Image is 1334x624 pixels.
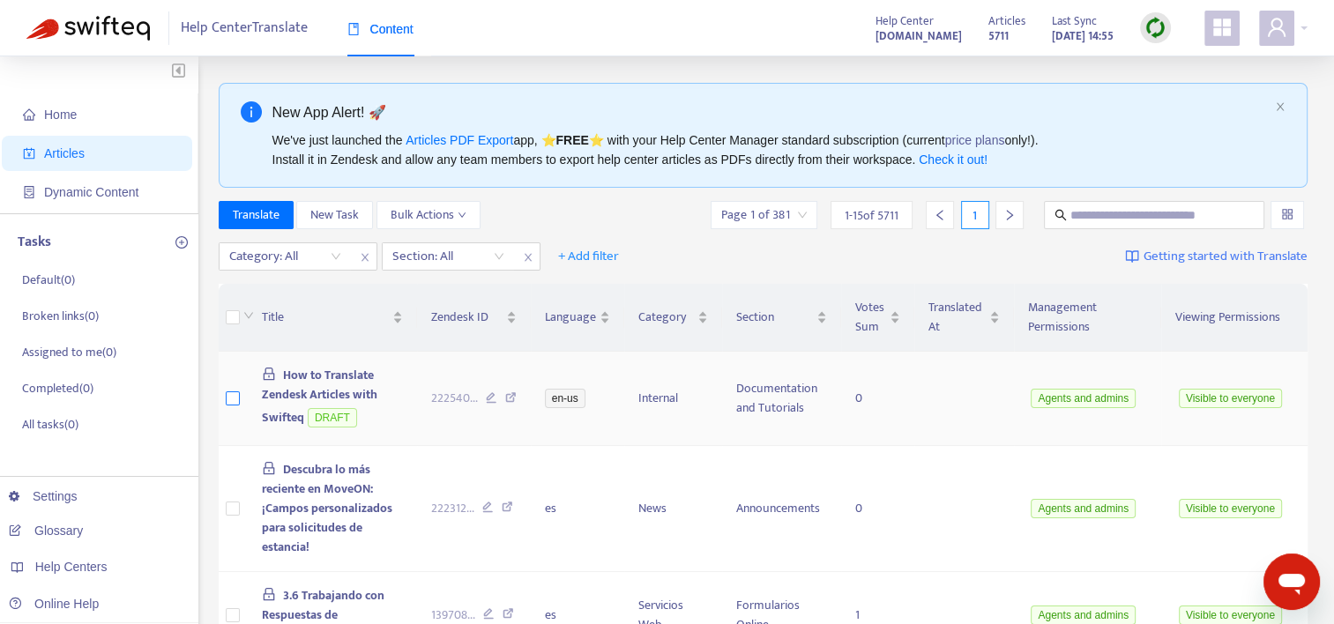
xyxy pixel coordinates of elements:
[1052,26,1114,46] strong: [DATE] 14:55
[272,130,1269,169] div: We've just launched the app, ⭐ ⭐️ with your Help Center Manager standard subscription (current on...
[347,23,360,35] span: book
[1144,247,1308,267] span: Getting started with Translate
[22,271,75,289] p: Default ( 0 )
[26,16,150,41] img: Swifteq
[458,211,466,219] span: down
[233,205,279,225] span: Translate
[531,446,624,572] td: es
[988,11,1025,31] span: Articles
[624,284,723,352] th: Category
[1263,553,1320,610] iframe: Button to launch messaging window
[928,298,986,337] span: Translated At
[736,308,812,327] span: Section
[722,446,840,572] td: Announcements
[272,101,1269,123] div: New App Alert! 🚀
[23,186,35,198] span: container
[431,308,503,327] span: Zendesk ID
[22,307,99,325] p: Broken links ( 0 )
[354,247,376,268] span: close
[1003,209,1016,221] span: right
[9,489,78,503] a: Settings
[347,22,414,36] span: Content
[262,587,276,601] span: lock
[175,236,188,249] span: plus-circle
[18,232,51,253] p: Tasks
[945,133,1005,147] a: price plans
[1055,209,1067,221] span: search
[841,352,914,446] td: 0
[722,352,840,446] td: Documentation and Tutorials
[262,365,377,427] span: How to Translate Zendesk Articles with Swifteq
[262,459,392,557] span: Descubra lo más reciente en MoveON: ¡Campos personalizados para solicitudes de estancia!
[296,201,373,229] button: New Task
[262,308,389,327] span: Title
[545,308,596,327] span: Language
[1144,17,1166,39] img: sync.dc5367851b00ba804db3.png
[1266,17,1287,38] span: user
[243,310,254,321] span: down
[23,108,35,121] span: home
[1031,499,1136,518] span: Agents and admins
[624,352,723,446] td: Internal
[9,597,99,611] a: Online Help
[22,379,93,397] p: Completed ( 0 )
[22,343,116,361] p: Assigned to me ( 0 )
[248,284,417,352] th: Title
[841,446,914,572] td: 0
[431,389,478,408] span: 222540 ...
[841,284,914,352] th: Votes Sum
[845,206,898,225] span: 1 - 15 of 5711
[23,147,35,160] span: account-book
[545,389,585,408] span: en-us
[638,308,695,327] span: Category
[1179,499,1282,518] span: Visible to everyone
[531,284,624,352] th: Language
[310,205,359,225] span: New Task
[555,133,588,147] b: FREE
[1275,101,1286,112] span: close
[1052,11,1097,31] span: Last Sync
[417,284,531,352] th: Zendesk ID
[1275,101,1286,113] button: close
[391,205,466,225] span: Bulk Actions
[961,201,989,229] div: 1
[919,152,987,167] a: Check it out!
[876,11,934,31] span: Help Center
[1161,284,1308,352] th: Viewing Permissions
[1031,389,1136,408] span: Agents and admins
[219,201,294,229] button: Translate
[1179,389,1282,408] span: Visible to everyone
[517,247,540,268] span: close
[558,246,619,267] span: + Add filter
[1211,17,1233,38] span: appstore
[914,284,1014,352] th: Translated At
[35,560,108,574] span: Help Centers
[934,209,946,221] span: left
[44,146,85,160] span: Articles
[181,11,308,45] span: Help Center Translate
[1014,284,1161,352] th: Management Permissions
[376,201,481,229] button: Bulk Actionsdown
[876,26,962,46] a: [DOMAIN_NAME]
[44,185,138,199] span: Dynamic Content
[988,26,1009,46] strong: 5711
[44,108,77,122] span: Home
[431,499,474,518] span: 222312 ...
[308,408,357,427] span: DRAFT
[262,367,276,381] span: lock
[722,284,840,352] th: Section
[241,101,262,123] span: info-circle
[22,415,78,434] p: All tasks ( 0 )
[1125,242,1308,271] a: Getting started with Translate
[406,133,513,147] a: Articles PDF Export
[624,446,723,572] td: News
[9,524,83,538] a: Glossary
[262,461,276,475] span: lock
[855,298,886,337] span: Votes Sum
[545,242,632,271] button: + Add filter
[1125,249,1139,264] img: image-link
